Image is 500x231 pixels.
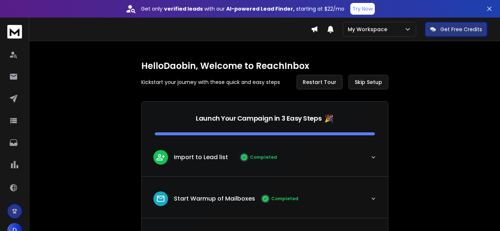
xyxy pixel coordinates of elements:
p: Kickstart your journey with these quick and easy steps [141,78,280,86]
p: Start Warmup of Mailboxes [174,194,255,203]
p: My Workspace [348,26,390,33]
p: Try Now [352,5,373,12]
button: leadStart Warmup of MailboxesCompleted [142,186,388,218]
p: Import to Lead list [174,153,228,162]
strong: verified leads [164,5,203,12]
img: lead [156,194,165,203]
p: Get Free Credits [440,26,482,33]
p: Completed [271,196,298,202]
h1: Hello Daobin , Welcome to ReachInbox [141,60,388,72]
button: leadImport to Lead listCompleted [142,144,388,176]
strong: AI-powered Lead Finder, [226,5,295,12]
img: lead [156,153,165,162]
button: Try Now [350,3,375,15]
img: logo [7,25,22,38]
button: Restart Tour [296,75,343,89]
span: 🎉 [324,113,333,124]
p: Launch Your Campaign in 3 Easy Steps [196,113,321,124]
p: Completed [250,154,277,160]
button: Get Free Credits [425,22,487,37]
span: Skip Setup [355,78,382,86]
p: Get only with our starting at $22/mo [141,5,344,12]
button: Skip Setup [348,75,388,89]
